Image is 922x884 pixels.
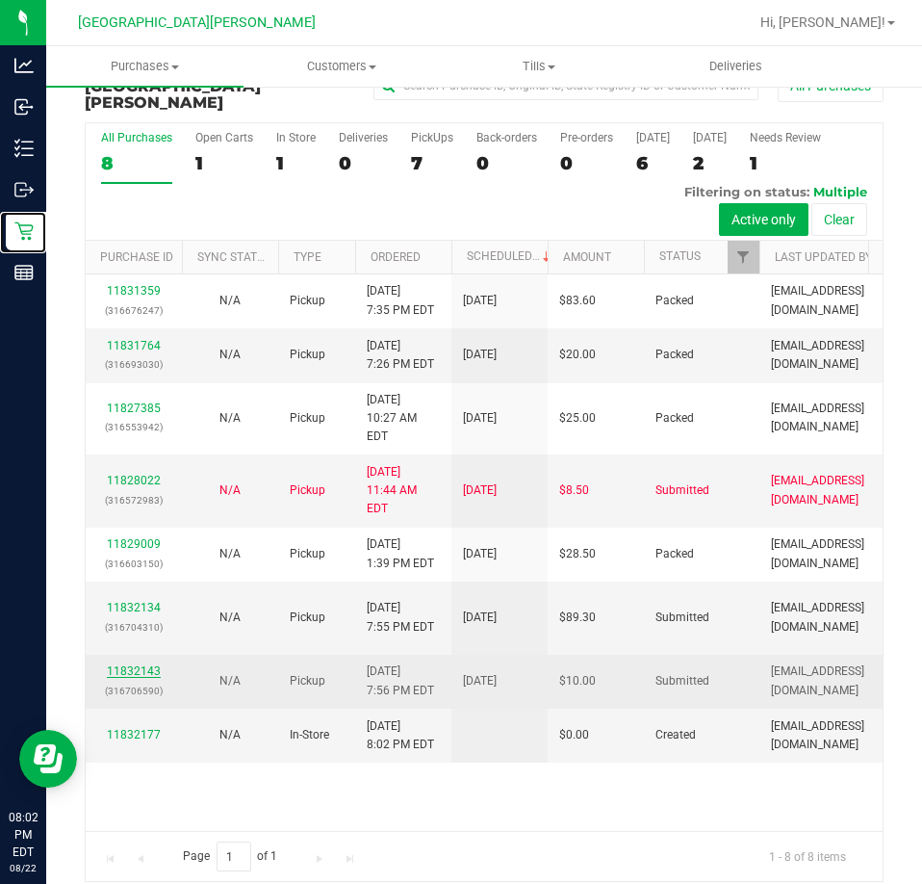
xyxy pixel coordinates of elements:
[219,348,241,361] span: Not Applicable
[655,346,694,364] span: Packed
[195,152,253,174] div: 1
[339,152,388,174] div: 0
[219,611,241,624] span: Not Applicable
[655,672,709,690] span: Submitted
[100,250,173,264] a: Purchase ID
[290,545,325,563] span: Pickup
[219,728,241,741] span: Not Applicable
[775,250,872,264] a: Last Updated By
[476,152,537,174] div: 0
[728,241,759,273] a: Filter
[290,672,325,690] span: Pickup
[637,46,834,87] a: Deliveries
[339,131,388,144] div: Deliveries
[219,672,241,690] button: N/A
[97,418,170,436] p: (316553942)
[655,609,709,627] span: Submitted
[290,726,329,744] span: In-Store
[97,618,170,637] p: (316704310)
[463,481,497,500] span: [DATE]
[476,131,537,144] div: Back-orders
[442,58,637,75] span: Tills
[219,346,241,364] button: N/A
[290,346,325,364] span: Pickup
[85,61,351,112] h3: Purchase Summary:
[411,152,453,174] div: 7
[463,609,497,627] span: [DATE]
[760,14,885,30] span: Hi, [PERSON_NAME]!
[46,58,243,75] span: Purchases
[195,131,253,144] div: Open Carts
[14,56,34,75] inline-svg: Analytics
[371,250,421,264] a: Ordered
[14,263,34,282] inline-svg: Reports
[107,664,161,678] a: 11832143
[219,483,241,497] span: Not Applicable
[411,131,453,144] div: PickUps
[97,555,170,573] p: (316603150)
[107,284,161,298] a: 11831359
[101,131,172,144] div: All Purchases
[559,545,596,563] span: $28.50
[655,292,694,310] span: Packed
[294,250,321,264] a: Type
[46,46,243,87] a: Purchases
[244,58,440,75] span: Customers
[14,180,34,199] inline-svg: Outbound
[107,728,161,741] a: 11832177
[559,292,596,310] span: $83.60
[559,409,596,428] span: $25.00
[463,672,497,690] span: [DATE]
[219,545,241,563] button: N/A
[367,599,434,636] span: [DATE] 7:55 PM EDT
[559,672,596,690] span: $10.00
[655,409,694,428] span: Packed
[367,535,434,572] span: [DATE] 1:39 PM EDT
[107,402,161,415] a: 11827385
[655,545,694,563] span: Packed
[559,481,589,500] span: $8.50
[441,46,638,87] a: Tills
[97,301,170,320] p: (316676247)
[467,249,554,263] a: Scheduled
[693,131,727,144] div: [DATE]
[683,58,788,75] span: Deliveries
[559,726,589,744] span: $0.00
[14,97,34,117] inline-svg: Inbound
[463,409,497,428] span: [DATE]
[367,337,434,374] span: [DATE] 7:26 PM EDT
[463,545,497,563] span: [DATE]
[19,730,77,788] iframe: Resource center
[560,131,613,144] div: Pre-orders
[290,292,325,310] span: Pickup
[813,184,867,199] span: Multiple
[107,339,161,352] a: 11831764
[219,292,241,310] button: N/A
[367,463,440,519] span: [DATE] 11:44 AM EDT
[101,152,172,174] div: 8
[367,391,440,447] span: [DATE] 10:27 AM EDT
[219,674,241,688] span: Not Applicable
[276,131,316,144] div: In Store
[107,537,161,551] a: 11829009
[750,152,821,174] div: 1
[166,842,294,871] span: Page of 1
[97,355,170,374] p: (316693030)
[659,249,701,263] a: Status
[636,131,670,144] div: [DATE]
[243,46,441,87] a: Customers
[9,861,38,875] p: 08/22
[219,726,241,744] button: N/A
[107,601,161,614] a: 11832134
[219,411,241,425] span: Not Applicable
[219,481,241,500] button: N/A
[560,152,613,174] div: 0
[290,481,325,500] span: Pickup
[559,609,596,627] span: $89.30
[219,409,241,428] button: N/A
[463,292,497,310] span: [DATE]
[219,294,241,307] span: Not Applicable
[754,842,861,871] span: 1 - 8 of 8 items
[811,203,867,236] button: Clear
[290,409,325,428] span: Pickup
